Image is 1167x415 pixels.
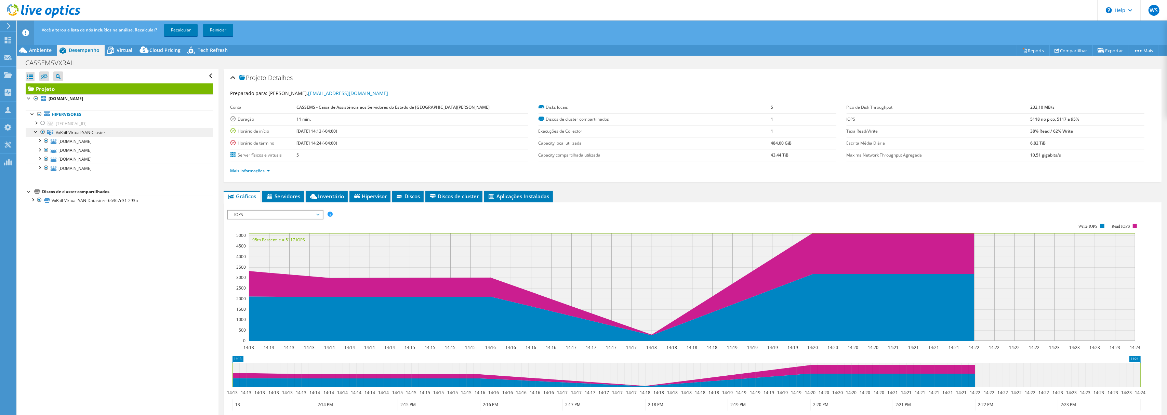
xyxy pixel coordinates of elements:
[771,116,773,122] b: 1
[819,390,829,396] text: 14:20
[304,345,315,350] text: 14:13
[461,390,472,396] text: 14:15
[351,390,361,396] text: 14:14
[956,390,967,396] text: 14:21
[26,137,213,146] a: [DOMAIN_NAME]
[268,390,279,396] text: 14:13
[324,345,335,350] text: 14:14
[282,390,293,396] text: 14:13
[860,390,870,396] text: 14:20
[1112,224,1130,229] text: Read IOPS
[296,140,337,146] b: [DATE] 14:24 (-04:00)
[771,140,792,146] b: 484,00 GiB
[1149,5,1159,16] span: WS
[606,345,616,350] text: 14:17
[236,285,246,291] text: 2500
[227,390,238,396] text: 14:13
[791,390,801,396] text: 14:19
[296,390,306,396] text: 14:13
[26,83,213,94] a: Projeto
[505,345,516,350] text: 14:16
[1093,390,1104,396] text: 14:23
[847,152,1031,159] label: Maxima Network Throughput Agregada
[117,47,132,53] span: Virtual
[1121,390,1132,396] text: 14:23
[236,243,246,249] text: 4500
[708,390,719,396] text: 14:18
[344,345,355,350] text: 14:14
[447,390,458,396] text: 14:15
[887,390,898,396] text: 14:21
[1128,45,1158,56] a: Mais
[653,390,664,396] text: 14:18
[69,47,100,53] span: Desempenho
[1106,7,1112,13] svg: \n
[230,152,296,159] label: Server físicos e virtuais
[1130,345,1140,350] text: 14:24
[908,345,919,350] text: 14:21
[323,390,334,396] text: 14:14
[230,90,268,96] label: Preparado para:
[1025,390,1035,396] text: 14:22
[667,390,678,396] text: 14:18
[26,155,213,164] a: [DOMAIN_NAME]
[236,296,246,302] text: 2000
[722,390,733,396] text: 14:19
[566,345,576,350] text: 14:17
[764,390,774,396] text: 14:19
[868,345,878,350] text: 14:20
[970,390,980,396] text: 14:22
[236,275,246,280] text: 3000
[539,140,771,147] label: Capacity local utilizada
[969,345,979,350] text: 14:22
[736,390,746,396] text: 14:19
[264,345,274,350] text: 14:13
[384,345,395,350] text: 14:14
[231,211,319,219] span: IOPS
[949,345,959,350] text: 14:21
[239,327,246,333] text: 500
[1009,345,1020,350] text: 14:22
[241,390,251,396] text: 14:13
[874,390,884,396] text: 14:20
[268,73,293,82] span: Detalhes
[296,128,337,134] b: [DATE] 14:13 (-04:00)
[26,110,213,119] a: Hipervisores
[848,345,858,350] text: 14:20
[557,390,568,396] text: 14:17
[230,104,296,111] label: Conta
[530,390,540,396] text: 14:16
[445,345,455,350] text: 14:15
[695,390,705,396] text: 14:18
[681,390,692,396] text: 14:18
[364,345,375,350] text: 14:14
[502,390,513,396] text: 14:16
[1092,45,1128,56] a: Exportar
[396,193,420,200] span: Discos
[1031,152,1061,158] b: 10,51 gigabits/s
[585,390,595,396] text: 14:17
[236,317,246,322] text: 1000
[236,232,246,238] text: 5000
[928,345,939,350] text: 14:21
[26,146,213,155] a: [DOMAIN_NAME]
[425,345,435,350] text: 14:15
[230,140,296,147] label: Horário de término
[266,193,301,200] span: Servidores
[239,75,267,81] span: Projeto
[485,345,496,350] text: 14:16
[29,47,52,53] span: Ambiente
[847,104,1031,111] label: Pico de Disk Throughput
[392,390,403,396] text: 14:15
[687,345,697,350] text: 14:18
[465,345,476,350] text: 14:15
[296,104,490,110] b: CASSEMS - Caixa de Assistência aos Servidores do Estado de [GEOGRAPHIC_DATA][PERSON_NAME]
[571,390,582,396] text: 14:17
[284,345,294,350] text: 14:13
[49,96,83,102] b: [DOMAIN_NAME]
[516,390,527,396] text: 14:16
[296,116,311,122] b: 11 min.
[42,27,157,33] span: Você alterou a lista de nós incluídos na análise. Recalcular?
[236,306,246,312] text: 1500
[586,345,596,350] text: 14:17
